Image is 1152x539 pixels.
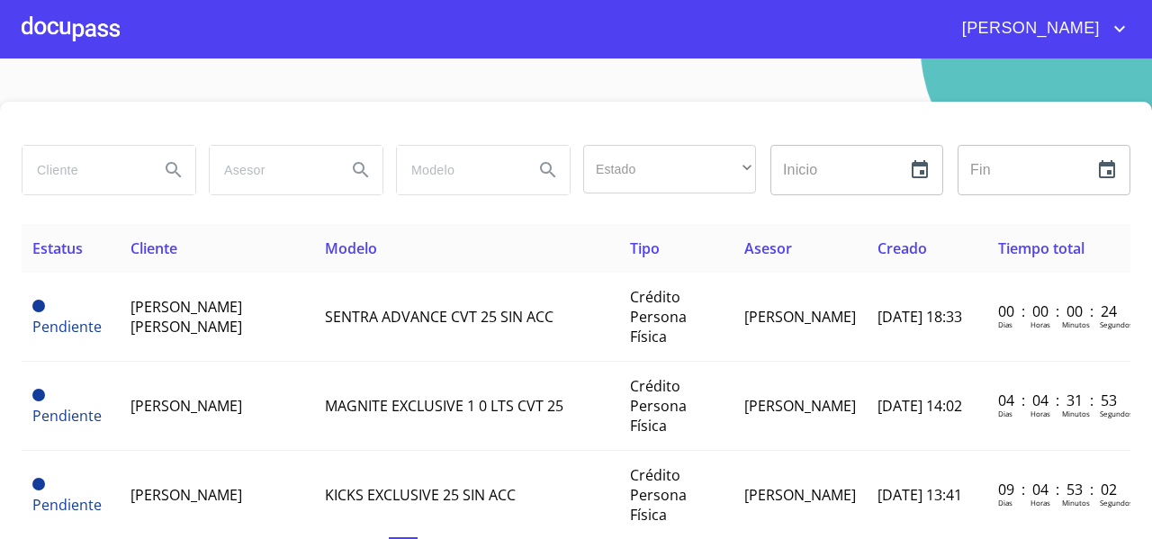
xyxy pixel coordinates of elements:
span: Crédito Persona Física [630,287,687,346]
span: [DATE] 18:33 [877,307,962,327]
button: Search [526,148,570,192]
span: [PERSON_NAME] [949,14,1109,43]
span: Tipo [630,238,660,258]
p: 00 : 00 : 00 : 24 [998,301,1120,321]
p: Horas [1030,319,1050,329]
span: [PERSON_NAME] [130,396,242,416]
p: Horas [1030,498,1050,508]
span: SENTRA ADVANCE CVT 25 SIN ACC [325,307,553,327]
span: [PERSON_NAME] [PERSON_NAME] [130,297,242,337]
span: Pendiente [32,300,45,312]
span: Pendiente [32,478,45,490]
p: Segundos [1100,319,1133,329]
p: Dias [998,319,1012,329]
input: search [22,146,145,194]
span: Creado [877,238,927,258]
span: [DATE] 14:02 [877,396,962,416]
span: [PERSON_NAME] [744,396,856,416]
span: [PERSON_NAME] [130,485,242,505]
span: Pendiente [32,495,102,515]
p: 04 : 04 : 31 : 53 [998,391,1120,410]
span: MAGNITE EXCLUSIVE 1 0 LTS CVT 25 [325,396,563,416]
p: 09 : 04 : 53 : 02 [998,480,1120,499]
span: [DATE] 13:41 [877,485,962,505]
p: Minutos [1062,319,1090,329]
p: Minutos [1062,498,1090,508]
p: Dias [998,498,1012,508]
span: Modelo [325,238,377,258]
span: Asesor [744,238,792,258]
span: [PERSON_NAME] [744,485,856,505]
span: Pendiente [32,406,102,426]
button: account of current user [949,14,1130,43]
p: Minutos [1062,409,1090,418]
div: ​ [583,145,756,193]
button: Search [339,148,382,192]
span: [PERSON_NAME] [744,307,856,327]
p: Segundos [1100,498,1133,508]
p: Segundos [1100,409,1133,418]
span: Estatus [32,238,83,258]
p: Dias [998,409,1012,418]
span: KICKS EXCLUSIVE 25 SIN ACC [325,485,516,505]
span: Tiempo total [998,238,1084,258]
button: Search [152,148,195,192]
span: Crédito Persona Física [630,376,687,436]
span: Crédito Persona Física [630,465,687,525]
span: Pendiente [32,317,102,337]
span: Pendiente [32,389,45,401]
input: search [397,146,519,194]
span: Cliente [130,238,177,258]
p: Horas [1030,409,1050,418]
input: search [210,146,332,194]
